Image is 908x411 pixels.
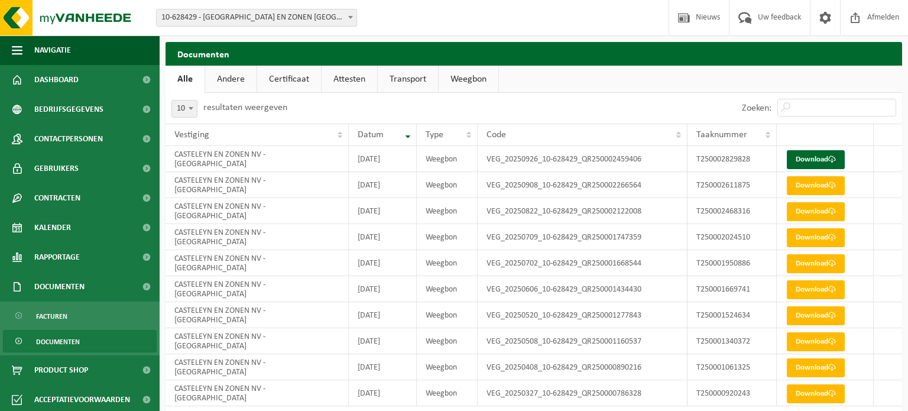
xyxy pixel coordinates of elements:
span: Facturen [36,305,67,328]
span: Code [487,130,506,140]
td: Weegbon [417,172,478,198]
span: 10 [172,101,197,117]
span: Kalender [34,213,71,242]
td: CASTELEYN EN ZONEN NV - [GEOGRAPHIC_DATA] [166,276,349,302]
td: T250002468316 [688,198,777,224]
td: Weegbon [417,354,478,380]
td: T250001669741 [688,276,777,302]
a: Download [787,176,845,195]
span: Contracten [34,183,80,213]
td: [DATE] [349,302,417,328]
td: VEG_20250520_10-628429_QR250001277843 [478,302,688,328]
span: Documenten [36,331,80,353]
td: T250001950886 [688,250,777,276]
span: Product Shop [34,355,88,385]
span: Navigatie [34,35,71,65]
span: Taaknummer [696,130,747,140]
td: CASTELEYN EN ZONEN NV - [GEOGRAPHIC_DATA] [166,146,349,172]
td: Weegbon [417,146,478,172]
td: CASTELEYN EN ZONEN NV - [GEOGRAPHIC_DATA] [166,380,349,406]
td: [DATE] [349,250,417,276]
td: T250001340372 [688,328,777,354]
span: 10 [171,100,197,118]
h2: Documenten [166,42,902,65]
td: T250001524634 [688,302,777,328]
td: T250002829828 [688,146,777,172]
a: Download [787,332,845,351]
a: Download [787,358,845,377]
a: Download [787,150,845,169]
span: Gebruikers [34,154,79,183]
label: resultaten weergeven [203,103,287,112]
span: Documenten [34,272,85,302]
a: Transport [378,66,438,93]
td: CASTELEYN EN ZONEN NV - [GEOGRAPHIC_DATA] [166,354,349,380]
td: VEG_20250327_10-628429_QR250000786328 [478,380,688,406]
td: T250000920243 [688,380,777,406]
span: Contactpersonen [34,124,103,154]
td: CASTELEYN EN ZONEN NV - [GEOGRAPHIC_DATA] [166,198,349,224]
td: VEG_20250822_10-628429_QR250002122008 [478,198,688,224]
span: Bedrijfsgegevens [34,95,103,124]
td: [DATE] [349,354,417,380]
span: 10-628429 - CASTELEYN EN ZONEN NV - MEULEBEKE [157,9,356,26]
a: Download [787,384,845,403]
a: Download [787,306,845,325]
span: Dashboard [34,65,79,95]
a: Download [787,280,845,299]
span: 10-628429 - CASTELEYN EN ZONEN NV - MEULEBEKE [156,9,357,27]
td: CASTELEYN EN ZONEN NV - [GEOGRAPHIC_DATA] [166,172,349,198]
td: T250001061325 [688,354,777,380]
td: VEG_20250709_10-628429_QR250001747359 [478,224,688,250]
a: Certificaat [257,66,321,93]
td: [DATE] [349,328,417,354]
td: VEG_20250702_10-628429_QR250001668544 [478,250,688,276]
span: Rapportage [34,242,80,272]
span: Datum [358,130,384,140]
a: Andere [205,66,257,93]
td: [DATE] [349,146,417,172]
td: CASTELEYN EN ZONEN NV - [GEOGRAPHIC_DATA] [166,250,349,276]
td: VEG_20250908_10-628429_QR250002266564 [478,172,688,198]
td: CASTELEYN EN ZONEN NV - [GEOGRAPHIC_DATA] [166,302,349,328]
td: VEG_20250508_10-628429_QR250001160537 [478,328,688,354]
a: Facturen [3,305,157,327]
td: Weegbon [417,302,478,328]
td: Weegbon [417,276,478,302]
td: Weegbon [417,380,478,406]
td: [DATE] [349,198,417,224]
a: Documenten [3,330,157,352]
td: Weegbon [417,224,478,250]
td: CASTELEYN EN ZONEN NV - [GEOGRAPHIC_DATA] [166,328,349,354]
a: Attesten [322,66,377,93]
td: CASTELEYN EN ZONEN NV - [GEOGRAPHIC_DATA] [166,224,349,250]
td: VEG_20250926_10-628429_QR250002459406 [478,146,688,172]
a: Weegbon [439,66,498,93]
td: [DATE] [349,276,417,302]
td: T250002024510 [688,224,777,250]
td: T250002611875 [688,172,777,198]
a: Alle [166,66,205,93]
td: [DATE] [349,380,417,406]
td: [DATE] [349,172,417,198]
td: [DATE] [349,224,417,250]
td: VEG_20250408_10-628429_QR250000890216 [478,354,688,380]
span: Type [426,130,443,140]
label: Zoeken: [742,103,771,113]
a: Download [787,228,845,247]
a: Download [787,254,845,273]
td: Weegbon [417,250,478,276]
a: Download [787,202,845,221]
td: Weegbon [417,328,478,354]
td: Weegbon [417,198,478,224]
td: VEG_20250606_10-628429_QR250001434430 [478,276,688,302]
span: Vestiging [174,130,209,140]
